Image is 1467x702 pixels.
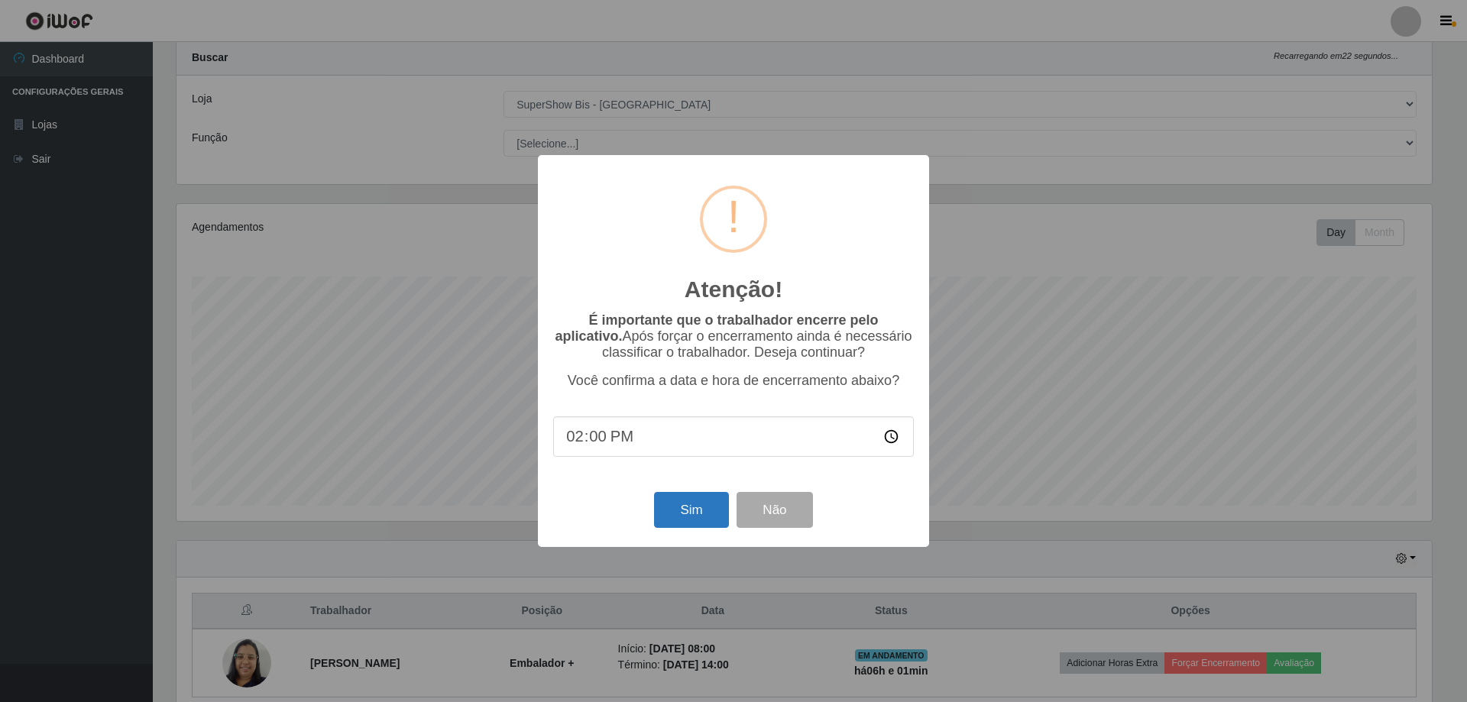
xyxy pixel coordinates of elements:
[553,312,914,361] p: Após forçar o encerramento ainda é necessário classificar o trabalhador. Deseja continuar?
[555,312,878,344] b: É importante que o trabalhador encerre pelo aplicativo.
[654,492,728,528] button: Sim
[685,276,782,303] h2: Atenção!
[737,492,812,528] button: Não
[553,373,914,389] p: Você confirma a data e hora de encerramento abaixo?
